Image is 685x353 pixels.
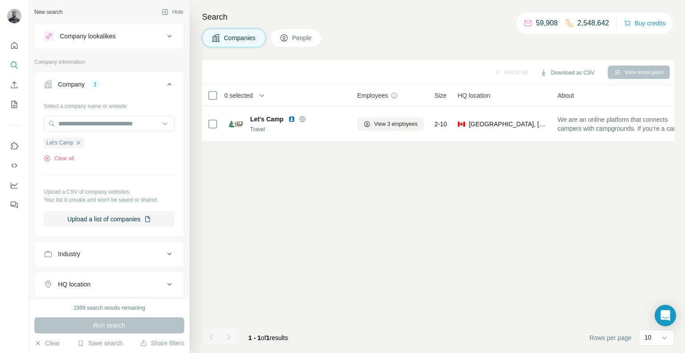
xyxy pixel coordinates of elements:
button: HQ location [35,274,184,295]
p: 2,548,642 [578,18,609,29]
span: Let's Camp [250,115,284,124]
img: LinkedIn logo [288,116,295,123]
button: Company lookalikes [35,25,184,47]
span: HQ location [458,91,490,100]
div: New search [34,8,62,16]
h4: Search [202,11,674,23]
p: Your list is private and won't be saved or shared. [44,196,175,204]
button: Company1 [35,74,184,99]
div: Industry [58,249,80,258]
span: Rows per page [590,333,631,342]
button: Quick start [7,37,21,54]
p: Company information [34,58,184,66]
span: 1 [266,334,270,341]
div: 1999 search results remaining [74,304,145,312]
button: Share filters [140,339,184,348]
button: Clear [34,339,60,348]
div: Company [58,80,85,89]
div: Select a company name or website [44,99,175,110]
span: Companies [224,33,256,42]
button: View 3 employees [357,117,424,131]
span: 🇨🇦 [458,120,465,129]
span: View 3 employees [374,120,417,128]
span: results [248,334,288,341]
span: About [557,91,574,100]
div: Travel [250,125,347,133]
span: Employees [357,91,388,100]
span: Let's Camp [46,139,73,147]
p: 10 [644,333,652,342]
button: Dashboard [7,177,21,193]
div: HQ location [58,280,91,289]
button: Buy credits [624,17,665,29]
div: Open Intercom Messenger [655,305,676,326]
button: Save search [77,339,123,348]
button: Use Surfe on LinkedIn [7,138,21,154]
button: Enrich CSV [7,77,21,93]
span: 1 - 1 [248,334,261,341]
button: Industry [35,243,184,265]
p: 59,908 [536,18,558,29]
button: Search [7,57,21,73]
span: 2-10 [434,120,447,129]
p: Upload a CSV of company websites. [44,188,175,196]
button: Feedback [7,197,21,213]
span: of [261,334,266,341]
span: People [292,33,313,42]
button: Use Surfe API [7,158,21,174]
span: Size [434,91,446,100]
div: Company lookalikes [60,32,116,41]
button: Upload a list of companies [44,211,175,227]
button: My lists [7,96,21,112]
span: [GEOGRAPHIC_DATA], [GEOGRAPHIC_DATA] [469,120,547,129]
img: Logo of Let's Camp [229,117,243,131]
div: 1 [90,80,100,88]
img: Avatar [7,9,21,23]
span: 0 selected [224,91,253,100]
button: Hide [155,5,190,19]
button: Download as CSV [534,66,600,79]
button: Clear all [44,154,74,162]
